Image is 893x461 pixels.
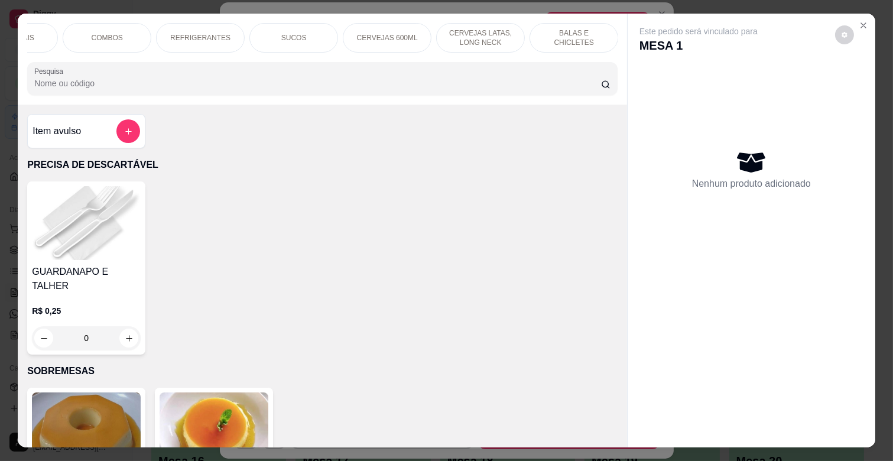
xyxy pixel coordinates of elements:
[281,33,307,43] p: SUCOS
[170,33,230,43] p: REFRIGERANTES
[639,37,758,54] p: MESA 1
[116,119,140,143] button: add-separate-item
[639,25,758,37] p: Este pedido será vinculado para
[27,158,618,172] p: PRECISA DE DESCARTÁVEL
[32,305,141,317] p: R$ 0,25
[32,186,141,260] img: product-image
[835,25,854,44] button: decrease-product-quantity
[357,33,418,43] p: CERVEJAS 600ML
[27,364,618,378] p: SOBREMESAS
[540,28,608,47] p: BALAS E CHICLETES
[854,16,873,35] button: Close
[92,33,123,43] p: COMBOS
[446,28,515,47] p: CERVEJAS LATAS, LONG NECK
[34,66,67,76] label: Pesquisa
[33,124,81,138] h4: Item avulso
[34,77,601,89] input: Pesquisa
[32,265,141,293] h4: GUARDANAPO E TALHER
[692,177,811,191] p: Nenhum produto adicionado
